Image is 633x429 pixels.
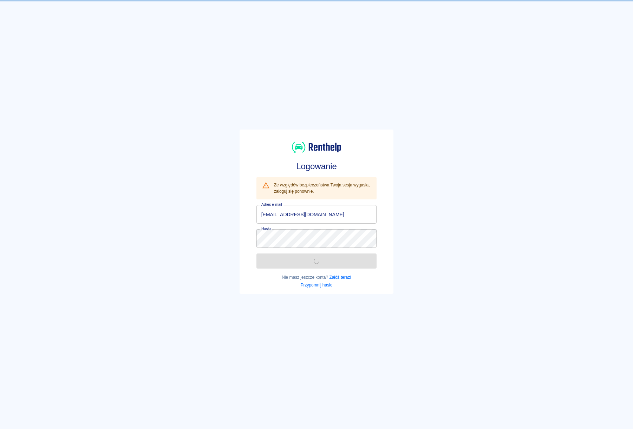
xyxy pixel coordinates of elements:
[256,161,377,171] h3: Logowanie
[256,274,377,280] p: Nie masz jeszcze konta?
[261,202,282,207] label: Adres e-mail
[301,283,333,288] a: Przypomnij hasło
[261,226,271,231] label: Hasło
[329,275,351,280] a: Załóż teraz!
[292,141,341,154] img: Renthelp logo
[274,179,371,197] div: Ze względów bezpieczeństwa Twoja sesja wygasła, zaloguj się ponownie.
